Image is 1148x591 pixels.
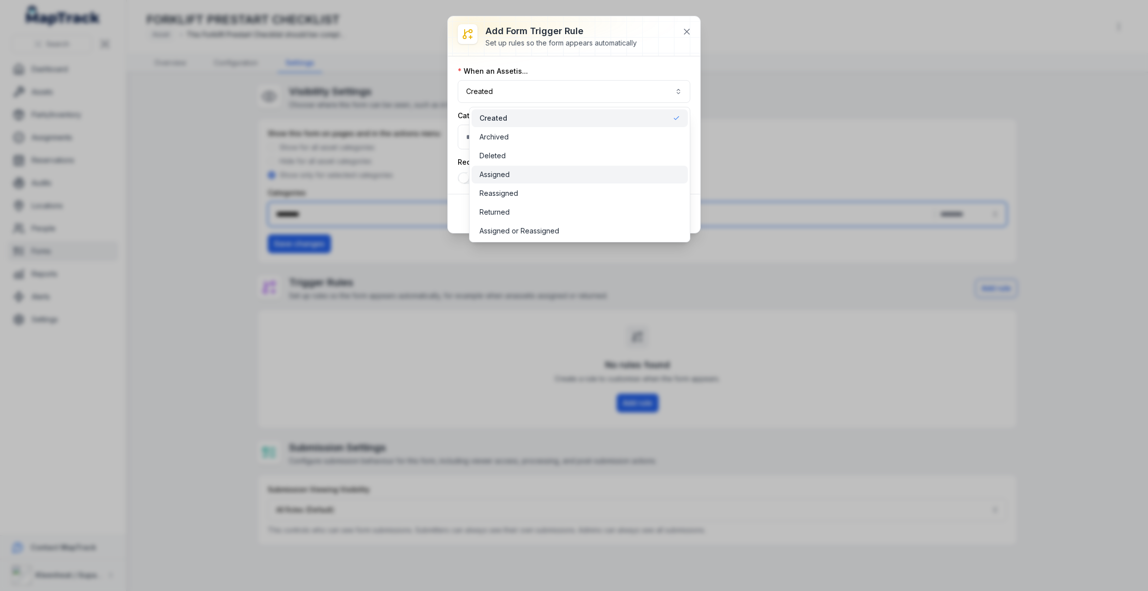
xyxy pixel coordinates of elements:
span: Assigned or Reassigned [479,226,559,236]
span: Returned [479,207,510,217]
span: Reassigned [479,188,518,198]
div: Created [469,107,690,242]
span: Assigned [479,170,510,180]
button: Created [458,80,690,103]
span: Archived [479,132,509,142]
span: Created [479,113,507,123]
span: Deleted [479,151,506,161]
